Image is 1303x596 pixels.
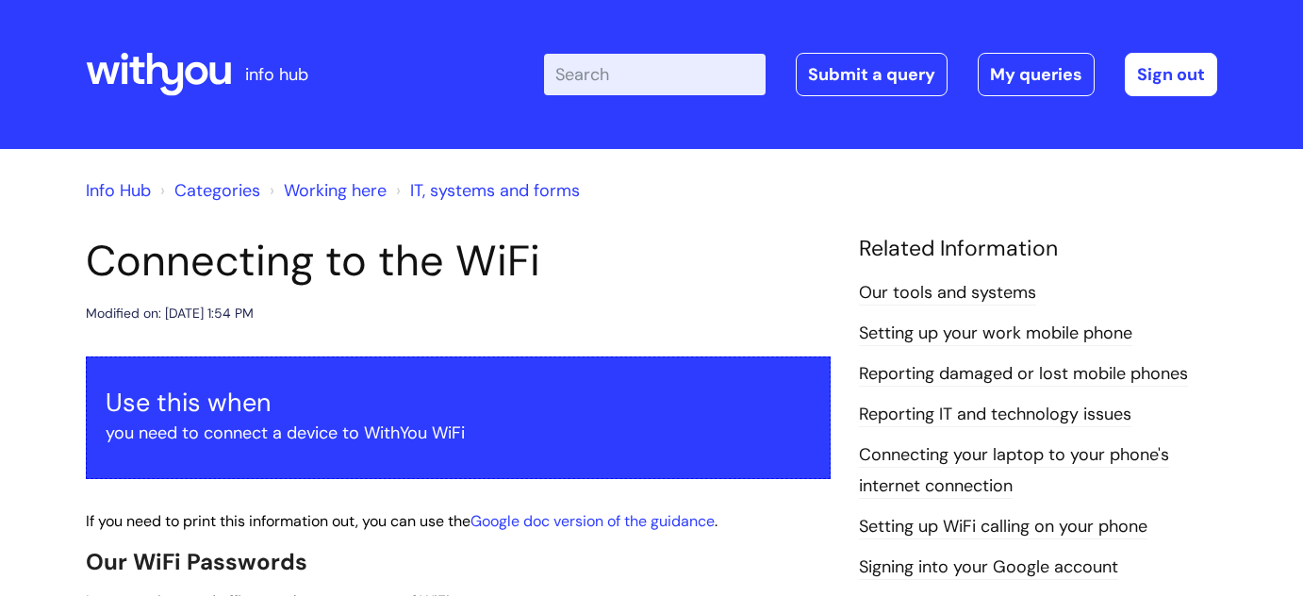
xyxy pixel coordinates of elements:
[86,302,254,325] div: Modified on: [DATE] 1:54 PM
[410,179,580,202] a: IT, systems and forms
[859,403,1131,427] a: Reporting IT and technology issues
[156,175,260,206] li: Solution home
[544,53,1217,96] div: | -
[106,418,811,448] p: you need to connect a device to WithYou WiFi
[106,388,811,418] h3: Use this when
[86,547,307,576] span: Our WiFi Passwords
[86,236,831,287] h1: Connecting to the WiFi
[284,179,387,202] a: Working here
[859,362,1188,387] a: Reporting damaged or lost mobile phones
[859,322,1132,346] a: Setting up your work mobile phone
[796,53,948,96] a: Submit a query
[859,443,1169,498] a: Connecting your laptop to your phone's internet connection
[174,179,260,202] a: Categories
[391,175,580,206] li: IT, systems and forms
[544,54,766,95] input: Search
[978,53,1095,96] a: My queries
[86,179,151,202] a: Info Hub
[265,175,387,206] li: Working here
[245,59,308,90] p: info hub
[859,515,1147,539] a: Setting up WiFi calling on your phone
[86,511,717,531] span: If you need to print this information out, you can use the .
[1125,53,1217,96] a: Sign out
[859,555,1118,580] a: Signing into your Google account
[859,281,1036,306] a: Our tools and systems
[470,511,715,531] a: Google doc version of the guidance
[859,236,1217,262] h4: Related Information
